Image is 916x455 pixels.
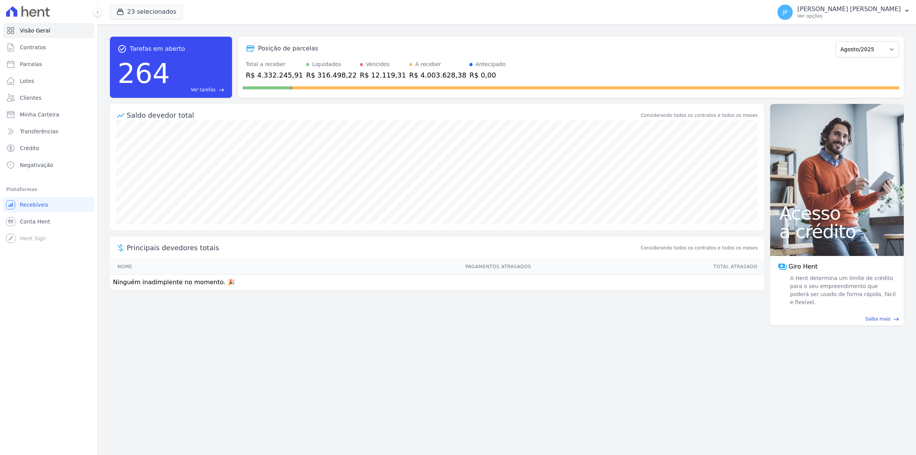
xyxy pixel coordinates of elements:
[173,86,224,93] a: Ver tarefas east
[246,70,303,80] div: R$ 4.332.245,91
[409,70,466,80] div: R$ 4.003.628,38
[3,197,94,212] a: Recebíveis
[20,77,34,85] span: Lotes
[20,27,50,34] span: Visão Geral
[3,214,94,229] a: Conta Hent
[6,185,91,194] div: Plataformas
[20,218,50,225] span: Conta Hent
[3,90,94,105] a: Clientes
[118,53,170,93] div: 264
[3,73,94,89] a: Lotes
[476,60,506,68] div: Antecipado
[20,111,59,118] span: Minha Carteira
[227,259,531,275] th: Pagamentos Atrasados
[789,274,896,306] span: A Hent determina um limite de crédito para o seu empreendimento que poderá ser usado de forma ráp...
[20,44,46,51] span: Contratos
[3,124,94,139] a: Transferências
[191,86,216,93] span: Ver tarefas
[775,316,899,322] a: Saiba mais east
[258,44,318,53] div: Posição de parcelas
[3,23,94,38] a: Visão Geral
[789,262,818,271] span: Giro Hent
[415,60,441,68] div: A receber
[3,107,94,122] a: Minha Carteira
[110,259,227,275] th: Nome
[783,10,788,15] span: JP
[127,243,639,253] span: Principais devedores totais
[532,259,764,275] th: Total Atrasado
[779,222,895,241] span: a crédito
[127,110,639,120] div: Saldo devedor total
[219,87,224,93] span: east
[20,144,39,152] span: Crédito
[893,316,899,322] span: east
[110,5,183,19] button: 23 selecionados
[3,157,94,173] a: Negativação
[20,60,42,68] span: Parcelas
[641,245,758,251] span: Considerando todos os contratos e todos os meses
[246,60,303,68] div: Total a receber
[797,13,901,19] p: Ver opções
[118,44,127,53] span: task_alt
[797,5,901,13] p: [PERSON_NAME] [PERSON_NAME]
[771,2,916,23] button: JP [PERSON_NAME] [PERSON_NAME] Ver opções
[20,201,48,209] span: Recebíveis
[3,141,94,156] a: Crédito
[312,60,341,68] div: Liquidados
[20,128,58,135] span: Transferências
[865,316,890,322] span: Saiba mais
[366,60,390,68] div: Vencidos
[110,275,764,290] td: Ninguém inadimplente no momento. 🎉
[779,204,895,222] span: Acesso
[360,70,406,80] div: R$ 12.119,31
[306,70,357,80] div: R$ 316.498,22
[469,70,506,80] div: R$ 0,00
[20,161,53,169] span: Negativação
[20,94,41,102] span: Clientes
[3,57,94,72] a: Parcelas
[641,112,758,119] div: Considerando todos os contratos e todos os meses
[3,40,94,55] a: Contratos
[130,44,185,53] span: Tarefas em aberto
